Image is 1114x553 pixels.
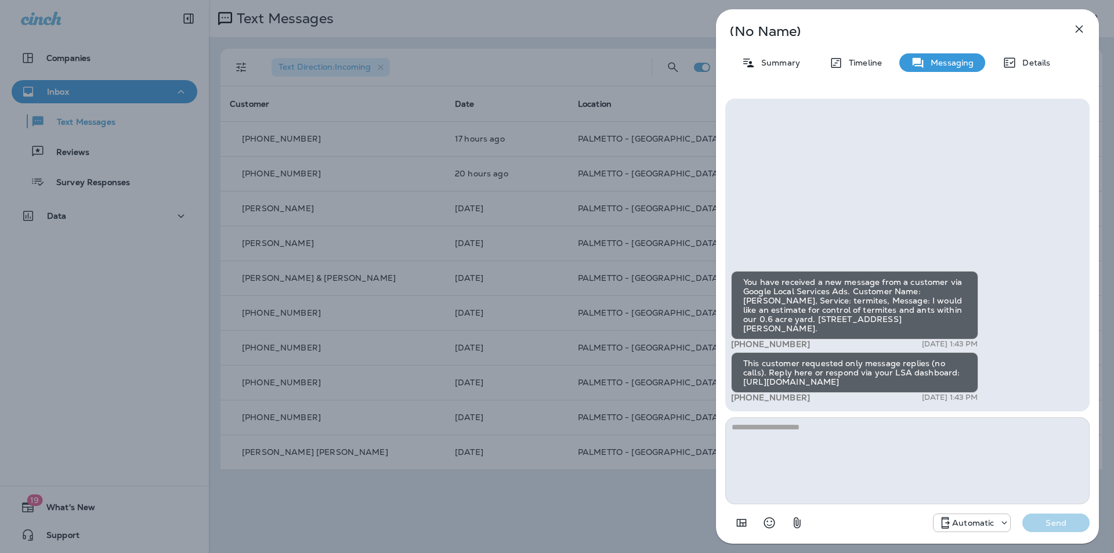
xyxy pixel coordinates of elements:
p: Summary [755,58,800,67]
p: (No Name) [730,27,1047,36]
p: [DATE] 1:43 PM [922,339,978,349]
span: [PHONE_NUMBER] [731,339,810,349]
span: [PHONE_NUMBER] [731,392,810,403]
p: [DATE] 1:43 PM [922,393,978,402]
div: You have received a new message from a customer via Google Local Services Ads. Customer Name: [PE... [731,271,978,339]
div: This customer requested only message replies (no calls). Reply here or respond via your LSA dashb... [731,352,978,393]
p: Details [1017,58,1050,67]
button: Select an emoji [758,511,781,534]
p: Automatic [952,518,994,527]
button: Add in a premade template [730,511,753,534]
p: Messaging [925,58,974,67]
p: Timeline [843,58,882,67]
